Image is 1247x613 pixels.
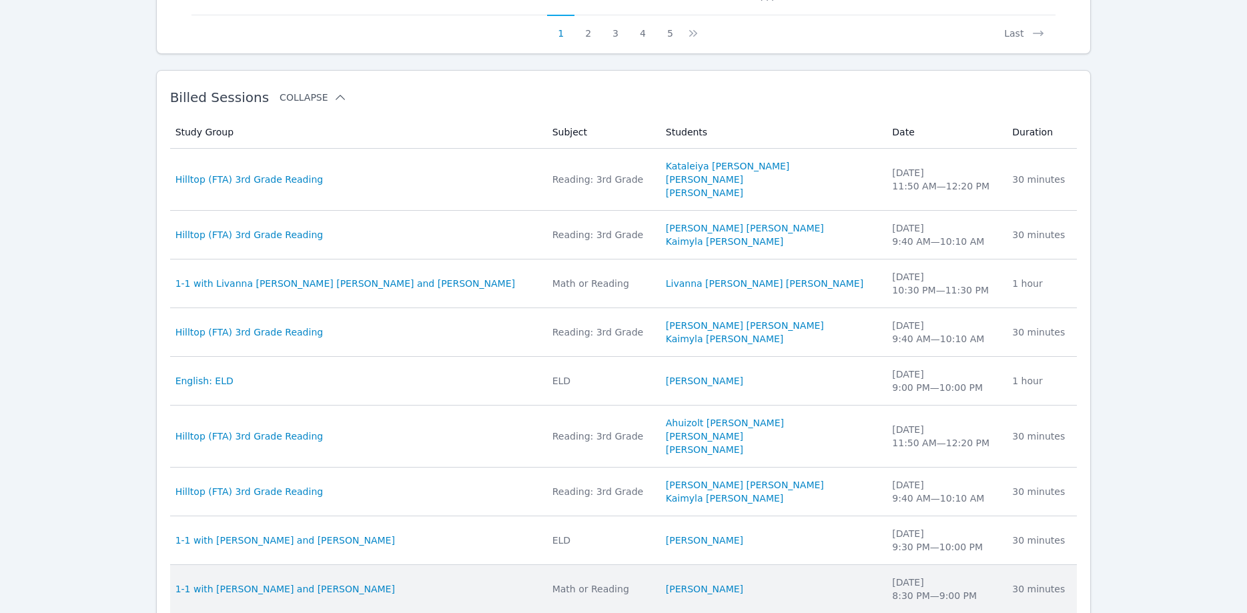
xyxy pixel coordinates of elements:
div: 1 hour [1012,277,1069,290]
tr: English: ELDELD[PERSON_NAME][DATE]9:00 PM—10:00 PM1 hour [170,357,1078,406]
div: [DATE] 9:40 AM — 10:10 AM [892,478,996,505]
div: 30 minutes [1012,485,1069,498]
tr: Hilltop (FTA) 3rd Grade ReadingReading: 3rd Grade[PERSON_NAME] [PERSON_NAME]Kaimyla [PERSON_NAME]... [170,468,1078,516]
div: [DATE] 8:30 PM — 9:00 PM [892,576,996,602]
div: ELD [552,534,650,547]
a: English: ELD [175,374,234,388]
tr: 1-1 with [PERSON_NAME] and [PERSON_NAME]ELD[PERSON_NAME][DATE]9:30 PM—10:00 PM30 minutes [170,516,1078,565]
a: [PERSON_NAME] [666,430,743,443]
a: [PERSON_NAME] [666,186,743,199]
div: 30 minutes [1012,326,1069,339]
a: Kaimyla [PERSON_NAME] [666,235,784,248]
div: [DATE] 9:00 PM — 10:00 PM [892,368,996,394]
a: Hilltop (FTA) 3rd Grade Reading [175,228,324,241]
a: Hilltop (FTA) 3rd Grade Reading [175,485,324,498]
a: [PERSON_NAME] [666,443,743,456]
div: 30 minutes [1012,430,1069,443]
button: 1 [547,15,574,40]
a: 1-1 with [PERSON_NAME] and [PERSON_NAME] [175,534,395,547]
tr: Hilltop (FTA) 3rd Grade ReadingReading: 3rd GradeAhuizolt [PERSON_NAME][PERSON_NAME][PERSON_NAME]... [170,406,1078,468]
div: [DATE] 9:40 AM — 10:10 AM [892,319,996,346]
button: Collapse [280,91,346,104]
a: [PERSON_NAME] [666,173,743,186]
a: [PERSON_NAME] [666,582,743,596]
div: ELD [552,374,650,388]
div: [DATE] 9:30 PM — 10:00 PM [892,527,996,554]
th: Subject [544,116,658,149]
div: Math or Reading [552,582,650,596]
div: 30 minutes [1012,534,1069,547]
a: Hilltop (FTA) 3rd Grade Reading [175,173,324,186]
div: Reading: 3rd Grade [552,430,650,443]
div: [DATE] 9:40 AM — 10:10 AM [892,221,996,248]
a: Livanna [PERSON_NAME] [PERSON_NAME] [666,277,863,290]
tr: Hilltop (FTA) 3rd Grade ReadingReading: 3rd GradeKataleiya [PERSON_NAME][PERSON_NAME][PERSON_NAME... [170,149,1078,211]
div: 30 minutes [1012,228,1069,241]
div: Reading: 3rd Grade [552,326,650,339]
button: 2 [574,15,602,40]
tr: 1-1 with Livanna [PERSON_NAME] [PERSON_NAME] and [PERSON_NAME]Math or ReadingLivanna [PERSON_NAME... [170,259,1078,308]
div: 30 minutes [1012,173,1069,186]
th: Study Group [170,116,544,149]
button: Last [993,15,1056,40]
th: Duration [1004,116,1077,149]
a: Kataleiya [PERSON_NAME] [666,159,790,173]
a: 1-1 with Livanna [PERSON_NAME] [PERSON_NAME] and [PERSON_NAME] [175,277,515,290]
div: [DATE] 11:50 AM — 12:20 PM [892,166,996,193]
a: Hilltop (FTA) 3rd Grade Reading [175,430,324,443]
div: Math or Reading [552,277,650,290]
tr: Hilltop (FTA) 3rd Grade ReadingReading: 3rd Grade[PERSON_NAME] [PERSON_NAME]Kaimyla [PERSON_NAME]... [170,308,1078,357]
div: 30 minutes [1012,582,1069,596]
tr: Hilltop (FTA) 3rd Grade ReadingReading: 3rd Grade[PERSON_NAME] [PERSON_NAME]Kaimyla [PERSON_NAME]... [170,211,1078,259]
a: Ahuizolt [PERSON_NAME] [666,416,784,430]
div: [DATE] 11:50 AM — 12:20 PM [892,423,996,450]
div: 1 hour [1012,374,1069,388]
a: Kaimyla [PERSON_NAME] [666,332,784,346]
a: [PERSON_NAME] [666,534,743,547]
a: 1-1 with [PERSON_NAME] and [PERSON_NAME] [175,582,395,596]
div: Reading: 3rd Grade [552,485,650,498]
th: Date [884,116,1004,149]
a: [PERSON_NAME] [PERSON_NAME] [666,319,824,332]
div: Reading: 3rd Grade [552,173,650,186]
a: [PERSON_NAME] [PERSON_NAME] [666,221,824,235]
a: Kaimyla [PERSON_NAME] [666,492,784,505]
span: Billed Sessions [170,89,269,105]
button: 5 [657,15,684,40]
th: Students [658,116,885,149]
div: [DATE] 10:30 PM — 11:30 PM [892,270,996,297]
div: Reading: 3rd Grade [552,228,650,241]
a: Hilltop (FTA) 3rd Grade Reading [175,326,324,339]
a: [PERSON_NAME] [666,374,743,388]
a: [PERSON_NAME] [PERSON_NAME] [666,478,824,492]
button: 4 [629,15,657,40]
button: 3 [602,15,629,40]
